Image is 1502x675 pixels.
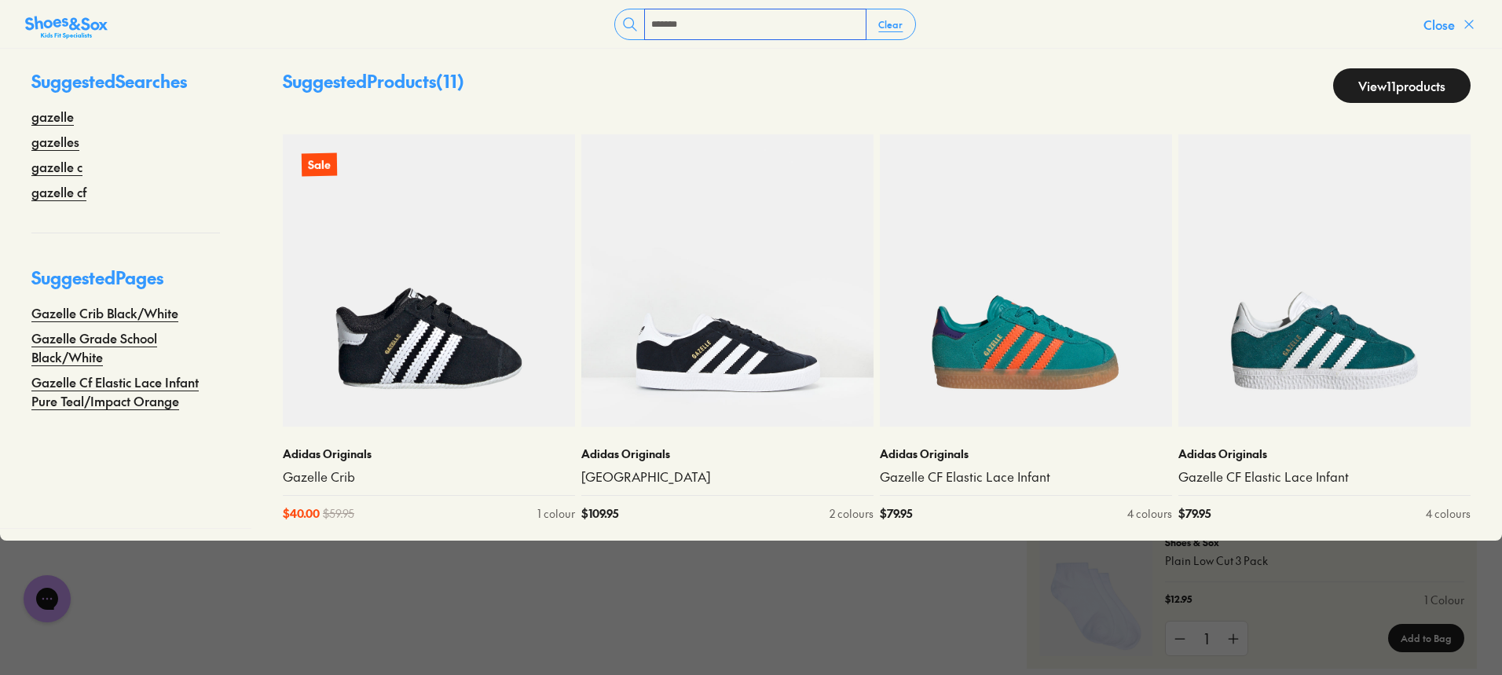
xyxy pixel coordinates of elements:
img: SNS_Logo_Responsive.svg [25,15,108,40]
span: $ 79.95 [880,505,912,522]
iframe: Gorgias live chat messenger [16,570,79,628]
a: gazelle [31,107,74,126]
p: Adidas Originals [581,446,874,462]
p: Suggested Products [283,68,464,103]
span: ( 11 ) [436,69,464,93]
button: Clear [866,10,915,39]
p: Sale [302,153,337,177]
div: 4 colours [1426,505,1471,522]
p: Plain Low Cut 3 Pack [1165,552,1464,569]
span: Close [1423,15,1455,34]
a: gazelles [31,132,79,151]
p: Adidas Originals [880,446,1172,462]
a: gazelle c [31,157,82,176]
a: Shoes &amp; Sox [25,12,108,37]
a: Gazelle Grade School Black/White [31,328,220,366]
p: Adidas Originals [1178,446,1471,462]
p: Adidas Originals [283,446,575,462]
a: Sale [283,134,575,427]
div: 2 colours [830,505,874,522]
div: 4 colours [1127,505,1172,522]
img: 4-356389_1 [1039,535,1152,656]
a: [GEOGRAPHIC_DATA] [581,468,874,486]
a: Gazelle CF Elastic Lace Infant [1178,468,1471,486]
a: Gazelle Crib Black/White [31,303,178,322]
div: 1 colour [537,505,575,522]
a: Gazelle CF Elastic Lace Infant [880,468,1172,486]
a: Gazelle Crib [283,468,575,486]
span: $ 59.95 [323,505,354,522]
p: Suggested Pages [31,265,220,303]
a: 1 Colour [1424,592,1464,608]
p: Shoes & Sox [1165,535,1464,549]
span: $ 40.00 [283,505,320,522]
a: View11products [1333,68,1471,103]
div: 1 [1194,622,1219,655]
span: $ 109.95 [581,505,618,522]
span: $ 79.95 [1178,505,1211,522]
button: Close [1423,7,1477,42]
button: Add to Bag [1388,624,1464,652]
a: gazelle cf [31,182,86,201]
a: Gazelle Cf Elastic Lace Infant Pure Teal/Impact Orange [31,372,220,410]
p: $12.95 [1165,592,1192,608]
p: Suggested Searches [31,68,220,107]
